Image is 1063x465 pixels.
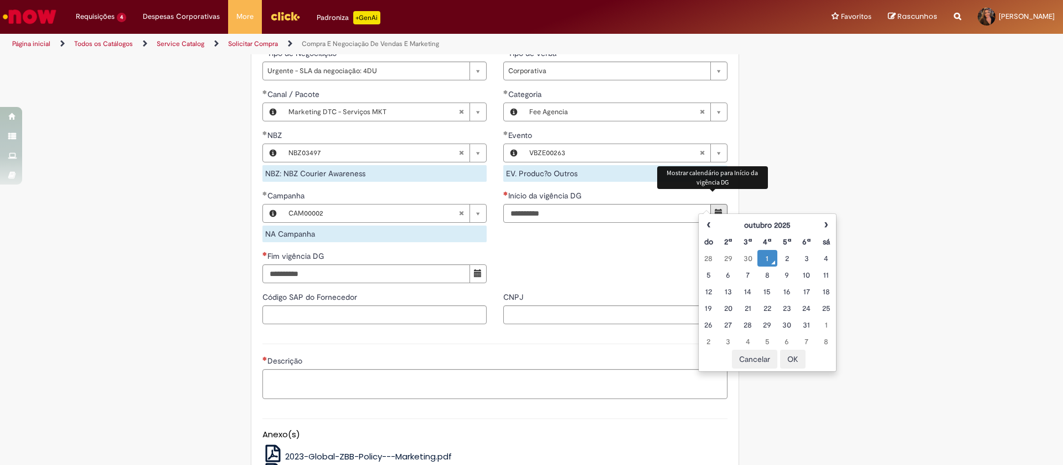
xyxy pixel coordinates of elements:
[267,356,305,366] span: Descrição
[12,39,50,48] a: Página inicial
[503,165,727,182] div: EV. Produc?o Outros
[741,269,755,280] div: 07 October 2025 Tuesday
[262,292,359,302] span: Código SAP do Fornecedor
[799,319,813,330] div: 31 October 2025 Friday
[503,131,508,135] span: Obrigatório Preenchido
[780,253,794,264] div: 02 October 2025 Thursday
[721,253,735,264] div: 29 September 2025 Monday
[799,286,813,297] div: 17 October 2025 Friday
[999,12,1055,21] span: [PERSON_NAME]
[799,336,813,347] div: 07 November 2025 Friday
[267,130,284,140] span: NBZ
[721,286,735,297] div: 13 October 2025 Monday
[157,39,204,48] a: Service Catalog
[228,39,278,48] a: Solicitar Compra
[710,204,727,223] button: Mostrar calendário para Início da vigência DG
[283,205,486,222] a: CAM00002Limpar campo Campanha
[262,165,487,182] div: NBZ: NBZ Courier Awareness
[508,62,705,80] span: Corporativa
[797,233,816,250] th: Sexta-feira
[267,251,326,261] span: Fim vigência DG
[270,8,300,24] img: click_logo_yellow_360x200.png
[262,356,267,361] span: Necessários
[721,319,735,330] div: 27 October 2025 Monday
[262,305,487,324] input: Código SAP do Fornecedor
[699,233,718,250] th: Domingo
[353,11,380,24] p: +GenAi
[701,319,715,330] div: 26 October 2025 Sunday
[288,144,458,162] span: NBZ03497
[76,11,115,22] span: Requisições
[760,303,774,314] div: 22 October 2025 Wednesday
[529,144,699,162] span: VBZE00263
[701,269,715,280] div: 05 October 2025 Sunday
[453,205,469,222] abbr: Limpar campo Campanha
[262,430,727,440] h5: Anexo(s)
[694,103,710,121] abbr: Limpar campo Categoria
[721,336,735,347] div: 03 November 2025 Monday
[262,191,267,196] span: Obrigatório Preenchido
[74,39,133,48] a: Todos os Catálogos
[236,11,254,22] span: More
[777,233,797,250] th: Quinta-feira
[780,350,806,369] button: OK
[819,336,833,347] div: 08 November 2025 Saturday
[718,217,816,233] th: outubro 2025. Alternar mês
[504,103,524,121] button: Categoria, Visualizar este registro Fee Agencia
[760,253,774,264] div: O seletor de data foi aberto.01 October 2025 Wednesday
[799,303,813,314] div: 24 October 2025 Friday
[819,286,833,297] div: 18 October 2025 Saturday
[819,303,833,314] div: 25 October 2025 Saturday
[780,303,794,314] div: 23 October 2025 Thursday
[841,11,871,22] span: Favoritos
[780,269,794,280] div: 09 October 2025 Thursday
[263,144,283,162] button: NBZ, Visualizar este registro NBZ03497
[508,130,534,140] span: Evento
[721,303,735,314] div: 20 October 2025 Monday
[741,286,755,297] div: 14 October 2025 Tuesday
[721,269,735,280] div: 06 October 2025 Monday
[888,12,937,22] a: Rascunhos
[699,217,718,233] th: Mês anterior
[508,191,584,201] span: Início da vigência DG
[503,191,508,196] span: Necessários
[799,253,813,264] div: 03 October 2025 Friday
[469,264,487,283] button: Mostrar calendário para Fim vigência DG
[1,6,58,28] img: ServiceNow
[262,264,470,283] input: Fim vigência DG
[262,451,452,462] a: 2023-Global-ZBB-Policy---Marketing.pdf
[701,253,715,264] div: 28 September 2025 Sunday
[283,103,486,121] a: Marketing DTC - Serviços MKTLimpar campo Canal / Pacote
[288,205,458,222] span: CAM00002
[262,131,267,135] span: Obrigatório Preenchido
[283,144,486,162] a: NBZ03497Limpar campo NBZ
[508,89,544,99] span: Necessários - Categoria
[819,319,833,330] div: 01 November 2025 Saturday
[503,292,525,302] span: CNPJ
[267,62,464,80] span: Urgente - SLA da negociação: 4DU
[741,336,755,347] div: 04 November 2025 Tuesday
[741,319,755,330] div: 28 October 2025 Tuesday
[701,303,715,314] div: 19 October 2025 Sunday
[757,233,777,250] th: Quarta-feira
[285,451,452,462] span: 2023-Global-ZBB-Policy---Marketing.pdf
[799,269,813,280] div: 10 October 2025 Friday
[262,369,727,399] textarea: Descrição
[732,350,777,369] button: Cancelar
[897,11,937,22] span: Rascunhos
[657,166,768,188] div: Mostrar calendário para Início da vigência DG
[117,13,126,22] span: 4
[819,269,833,280] div: 11 October 2025 Saturday
[760,336,774,347] div: 05 November 2025 Wednesday
[504,144,524,162] button: Evento, Visualizar este registro VBZE00263
[701,286,715,297] div: 12 October 2025 Sunday
[288,103,458,121] span: Marketing DTC - Serviços MKT
[817,217,836,233] th: Próximo mês
[760,269,774,280] div: 08 October 2025 Wednesday
[701,336,715,347] div: 02 November 2025 Sunday
[317,11,380,24] div: Padroniza
[262,252,267,256] span: Necessários
[694,144,710,162] abbr: Limpar campo Evento
[760,319,774,330] div: 29 October 2025 Wednesday
[267,89,322,99] span: Necessários - Canal / Pacote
